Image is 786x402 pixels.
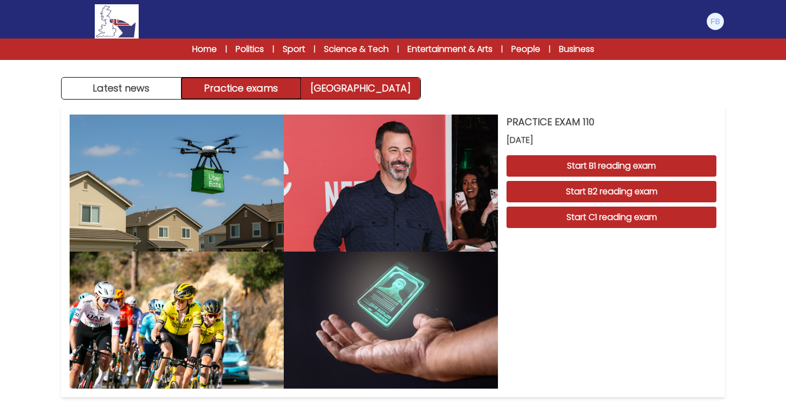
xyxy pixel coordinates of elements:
span: | [273,44,274,55]
a: People [511,43,540,56]
span: | [501,44,503,55]
button: Latest news [62,78,182,99]
span: [DATE] [507,134,716,147]
img: PRACTICE EXAM 110 [70,252,284,389]
h3: PRACTICE EXAM 110 [507,115,716,130]
img: Francesco Barcherini [707,13,724,30]
span: | [397,44,399,55]
a: Sport [283,43,305,56]
img: PRACTICE EXAM 110 [284,252,498,389]
span: | [225,44,227,55]
a: Politics [236,43,264,56]
button: Start B2 reading exam [507,181,716,202]
button: Practice exams [182,78,301,99]
img: PRACTICE EXAM 110 [70,115,284,252]
a: Home [192,43,217,56]
button: Start C1 reading exam [507,207,716,228]
a: Logo [61,4,172,39]
a: Entertainment & Arts [407,43,493,56]
img: PRACTICE EXAM 110 [284,115,498,252]
span: | [314,44,315,55]
span: | [549,44,550,55]
img: Logo [95,4,139,39]
a: Science & Tech [324,43,389,56]
a: [GEOGRAPHIC_DATA] [301,78,420,99]
a: Business [559,43,594,56]
button: Start B1 reading exam [507,155,716,177]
